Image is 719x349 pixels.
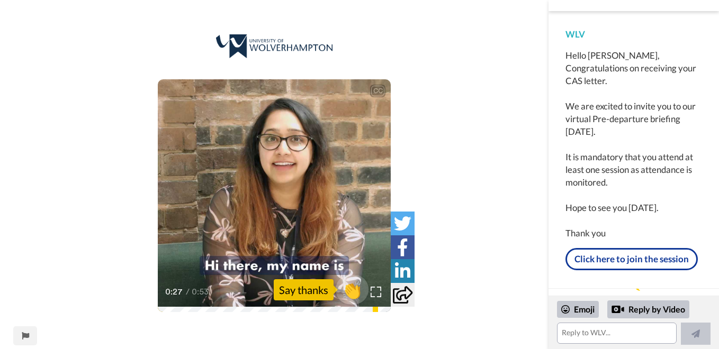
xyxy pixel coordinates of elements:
button: 👏 [336,275,369,305]
div: Emoji [557,301,599,318]
div: CC [371,86,384,96]
img: Full screen [371,287,381,297]
div: Reply by Video [612,303,624,316]
div: Hello [PERSON_NAME], Congratulations on receiving your CAS letter. We are excited to invite you t... [565,49,702,240]
span: 0:53 [192,286,210,298]
div: WLV [565,28,702,41]
span: 👏 [336,279,369,300]
div: Reply by Video [607,300,689,318]
span: 0:27 [165,286,184,298]
img: 0a2bfc76-1499-422d-ad4e-557cedd87c03 [216,34,332,59]
a: Click here to join the session [565,248,698,270]
span: / [186,286,190,298]
div: Say thanks [274,279,334,300]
